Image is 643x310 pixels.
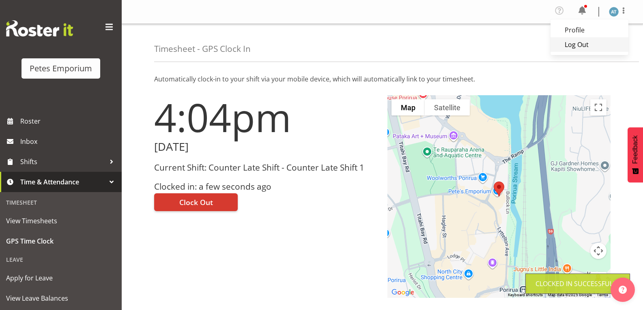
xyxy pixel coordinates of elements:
p: Automatically clock-in to your shift via your mobile device, which will automatically link to you... [154,74,611,84]
button: Feedback - Show survey [628,127,643,182]
a: Open this area in Google Maps (opens a new window) [389,287,416,298]
span: Inbox [20,135,118,148]
a: Profile [551,23,628,37]
button: Clock Out [154,193,238,211]
div: Clocked in Successfully [535,279,620,289]
h2: [DATE] [154,141,378,153]
div: Timesheet [2,194,120,211]
a: View Leave Balances [2,288,120,308]
img: Google [389,287,416,298]
span: Time & Attendance [20,176,105,188]
h1: 4:04pm [154,95,378,139]
h4: Timesheet - GPS Clock In [154,44,251,53]
button: Map camera controls [590,243,606,259]
span: Map data ©2025 Google [548,293,592,297]
span: Feedback [632,135,639,164]
a: Log Out [551,37,628,52]
span: Apply for Leave [6,272,116,284]
a: GPS Time Clock [2,231,120,251]
a: Apply for Leave [2,268,120,288]
h3: Current Shift: Counter Late Shift - Counter Late Shift 1 [154,163,378,172]
img: help-xxl-2.png [619,286,627,294]
img: alex-micheal-taniwha5364.jpg [609,7,619,17]
span: Roster [20,115,118,127]
a: Terms (opens in new tab) [597,293,608,297]
span: View Timesheets [6,215,116,227]
div: Leave [2,251,120,268]
button: Keyboard shortcuts [508,292,543,298]
img: Rosterit website logo [6,20,73,36]
span: Clock Out [179,197,213,207]
button: Show satellite imagery [425,99,470,115]
span: GPS Time Clock [6,235,116,247]
h3: Clocked in: a few seconds ago [154,182,378,191]
a: View Timesheets [2,211,120,231]
div: Petes Emporium [30,62,92,75]
button: Show street map [391,99,425,115]
span: Shifts [20,156,105,168]
button: Drag Pegman onto the map to open Street View [590,272,606,288]
span: View Leave Balances [6,292,116,304]
button: Toggle fullscreen view [590,99,606,115]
